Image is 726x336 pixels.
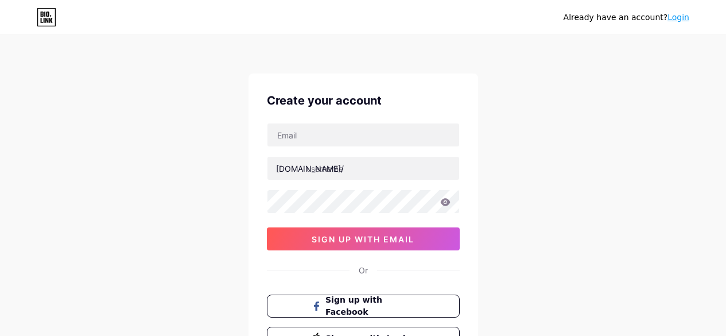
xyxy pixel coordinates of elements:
[276,163,344,175] div: [DOMAIN_NAME]/
[267,123,459,146] input: Email
[325,294,414,318] span: Sign up with Facebook
[267,92,460,109] div: Create your account
[267,157,459,180] input: username
[312,234,414,244] span: sign up with email
[564,11,689,24] div: Already have an account?
[359,264,368,276] div: Or
[267,227,460,250] button: sign up with email
[267,295,460,318] button: Sign up with Facebook
[667,13,689,22] a: Login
